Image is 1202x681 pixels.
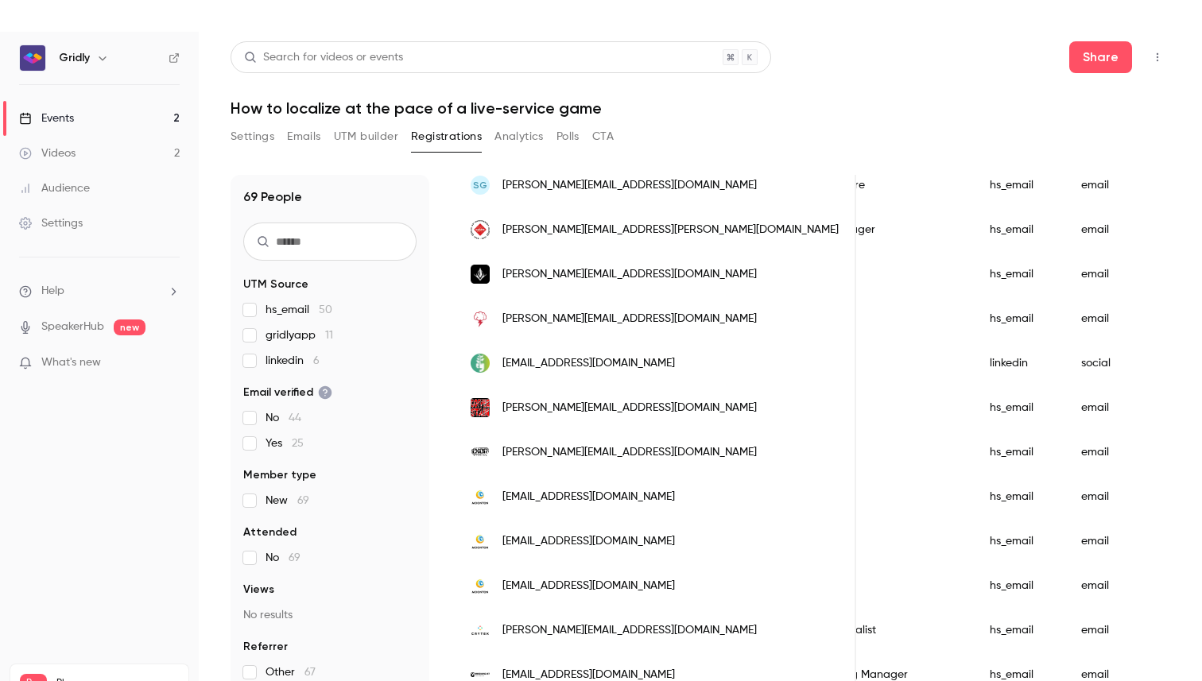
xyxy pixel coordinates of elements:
button: Registrations [411,124,482,149]
div: Domain: [DOMAIN_NAME] [41,41,175,54]
span: [EMAIL_ADDRESS][DOMAIN_NAME] [502,533,675,550]
div: email [1065,563,1164,608]
div: email [1065,163,1164,207]
img: logo_orange.svg [25,25,38,38]
img: crytek.com [471,621,490,640]
img: website_grey.svg [25,41,38,54]
div: CEO [747,430,974,474]
span: No [266,410,301,426]
div: Localization Manager [747,207,974,252]
span: Member type [243,467,316,483]
span: [EMAIL_ADDRESS][DOMAIN_NAME] [502,489,675,505]
div: hs_email [974,519,1065,563]
span: Referrer [243,639,288,655]
span: [EMAIL_ADDRESS][DOMAIN_NAME] [502,355,675,372]
section: facet-groups [243,277,417,680]
span: Yes [266,435,304,451]
span: Attended [243,524,297,540]
img: wargaming.net [471,672,490,676]
span: 25 [292,438,304,449]
div: hs_email [974,608,1065,652]
span: UTM Source [243,277,308,292]
div: Localization Vulture [747,163,974,207]
a: SpeakerHub [41,319,104,335]
span: New [266,493,309,509]
span: [PERSON_NAME][EMAIL_ADDRESS][PERSON_NAME][DOMAIN_NAME] [502,222,839,238]
div: email [1065,207,1164,252]
span: linkedin [266,353,320,369]
span: [PERSON_NAME][EMAIL_ADDRESS][DOMAIN_NAME] [502,400,757,416]
span: 69 [289,552,300,563]
button: Share [1069,41,1132,73]
img: milestone.it [471,220,490,239]
button: Settings [231,124,274,149]
img: coffeestain.se [471,398,490,417]
img: omedastudios.com [471,265,490,284]
span: gridlyapp [266,327,333,343]
div: hs_email [974,563,1065,608]
img: moonton.com [471,487,490,506]
img: germling.com [471,354,490,373]
div: hs_email [974,163,1065,207]
button: Analytics [494,124,544,149]
img: moonton.com [471,532,490,551]
div: email [1065,430,1164,474]
div: email [1065,519,1164,563]
img: Gridly [20,45,45,71]
span: 11 [325,330,333,341]
div: social [1065,341,1164,385]
button: UTM builder [334,124,398,149]
h1: 69 People [243,188,302,207]
span: new [114,319,145,335]
div: Keywords by Traffic [176,94,268,104]
h6: Gridly [59,50,90,66]
span: What's new [41,354,101,371]
div: Events [19,110,74,126]
div: hs_email [974,296,1065,341]
span: 50 [319,304,332,315]
span: hs_email [266,302,332,318]
button: Emails [287,124,320,149]
div: hs_email [974,252,1065,296]
img: moonton.com [471,576,490,595]
p: No results [243,607,417,623]
div: Localization specialist [747,608,974,652]
span: [PERSON_NAME][EMAIL_ADDRESS][DOMAIN_NAME] [502,622,757,639]
div: v 4.0.25 [45,25,78,38]
img: tab_keywords_by_traffic_grey.svg [158,92,171,105]
div: linkedin [974,341,1065,385]
span: 44 [289,412,301,424]
span: 6 [313,355,320,366]
span: [PERSON_NAME][EMAIL_ADDRESS][DOMAIN_NAME] [502,444,757,461]
div: email [1065,474,1164,519]
div: email [1065,385,1164,430]
span: [PERSON_NAME][EMAIL_ADDRESS][DOMAIN_NAME] [502,266,757,283]
div: Localization Lead [747,385,974,430]
button: Polls [556,124,580,149]
span: [EMAIL_ADDRESS][DOMAIN_NAME] [502,578,675,594]
span: 67 [304,667,316,678]
span: [PERSON_NAME][EMAIL_ADDRESS][DOMAIN_NAME] [502,177,757,194]
div: Settings [19,215,83,231]
span: No [266,550,300,566]
h1: How to localize at the pace of a live-service game [231,99,1170,118]
div: Search for videos or events [244,49,403,66]
div: email [1065,296,1164,341]
button: CTA [592,124,614,149]
img: tab_domain_overview_orange.svg [43,92,56,105]
span: 69 [297,495,309,506]
div: hs_email [974,385,1065,430]
span: Email verified [243,385,332,400]
span: Other [266,664,316,680]
div: Audience [19,180,90,196]
span: Help [41,283,64,300]
img: exorstudios.com [471,443,490,462]
span: Views [243,582,274,598]
div: email [1065,252,1164,296]
div: Videos [19,145,76,161]
span: [PERSON_NAME][EMAIL_ADDRESS][DOMAIN_NAME] [502,311,757,327]
div: hs_email [974,474,1065,519]
div: hs_email [974,430,1065,474]
span: SG [473,178,487,192]
div: hs_email [974,207,1065,252]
